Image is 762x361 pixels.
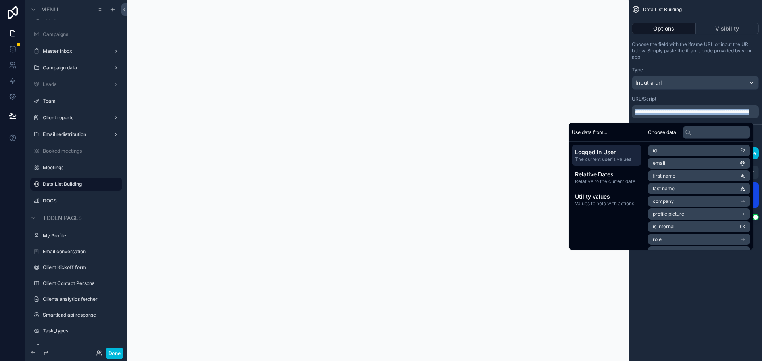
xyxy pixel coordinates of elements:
label: Meetings [43,164,117,171]
span: Utility values [575,193,638,201]
span: Menu [41,6,58,13]
div: scrollable content [632,105,759,118]
label: Clients analytics fetcher [43,296,117,302]
label: Task_types [43,328,117,334]
label: Client Contact Persons [43,280,117,287]
label: Client reports [43,115,106,121]
label: Data List Building [43,181,117,187]
label: URL/Script [632,96,656,102]
label: Leads [43,81,106,88]
span: Hidden pages [41,214,82,222]
label: Onboarding tasks structure [43,344,117,350]
button: Visibility [696,23,759,34]
label: DOCS [43,198,117,204]
span: Logged in User [575,148,638,156]
label: Master Inbox [43,48,106,54]
button: Input a url [632,76,759,90]
label: Client Kickoff form [43,264,117,271]
div: scrollable content [569,142,645,213]
label: Smartlead api response [43,312,117,318]
span: Data List Building [643,6,682,13]
label: Email conversation [43,248,117,255]
label: Campaigns [43,31,117,38]
label: Type [632,67,643,73]
label: My Profile [43,233,117,239]
span: The current user's values [575,156,638,162]
span: Use data from... [572,129,607,136]
span: Choose data [648,129,676,136]
label: Campaign data [43,65,106,71]
button: Options [632,23,696,34]
span: Relative Dates [575,170,638,178]
span: Input a url [635,79,662,87]
span: Relative to the current date [575,178,638,185]
label: Team [43,98,117,104]
button: Done [106,348,123,359]
p: Choose the field with the iframe URL or input the URL below. Simply paste the iframe code provide... [632,41,759,60]
span: Values to help with actions [575,201,638,207]
label: Booked meetings [43,148,117,154]
label: Email redistribution [43,131,106,138]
